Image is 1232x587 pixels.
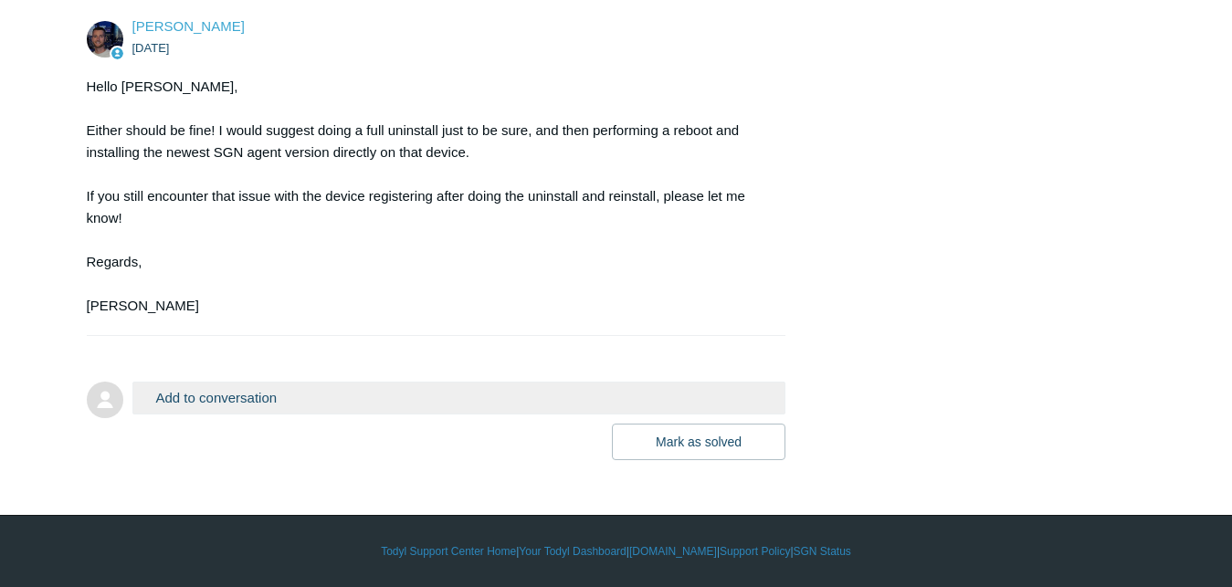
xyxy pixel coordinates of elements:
[794,543,851,560] a: SGN Status
[519,543,626,560] a: Your Todyl Dashboard
[381,543,516,560] a: Todyl Support Center Home
[132,18,245,34] a: [PERSON_NAME]
[132,41,170,55] time: 10/10/2025, 04:09
[87,76,768,317] div: Hello [PERSON_NAME], Either should be fine! I would suggest doing a full uninstall just to be sur...
[629,543,717,560] a: [DOMAIN_NAME]
[132,18,245,34] span: Connor Davis
[132,382,786,414] button: Add to conversation
[720,543,790,560] a: Support Policy
[612,424,785,460] button: Mark as solved
[87,543,1146,560] div: | | | |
